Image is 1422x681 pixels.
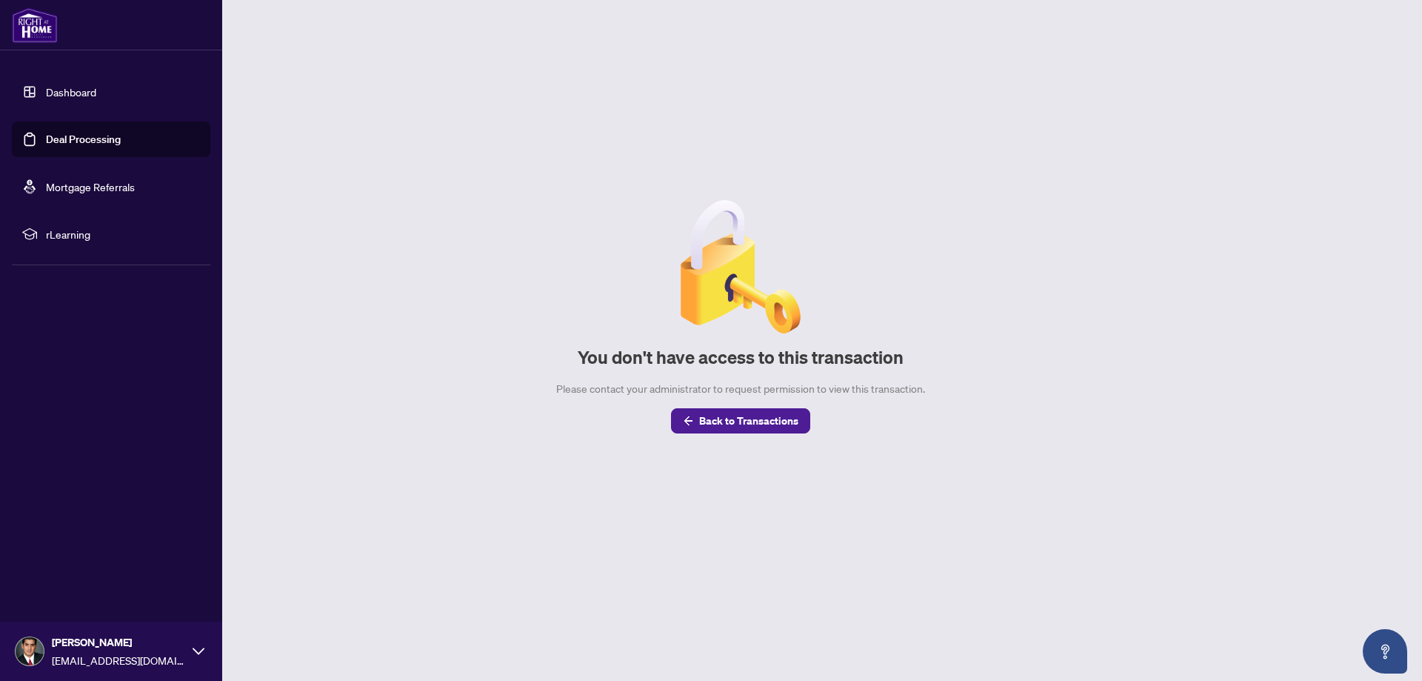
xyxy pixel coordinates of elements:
h2: You don't have access to this transaction [578,345,904,369]
span: Back to Transactions [699,409,798,433]
div: Please contact your administrator to request permission to view this transaction. [556,381,925,397]
button: Open asap [1363,629,1407,674]
span: [EMAIL_ADDRESS][DOMAIN_NAME] [52,652,185,668]
img: Null State Icon [674,200,807,333]
a: Dashboard [46,85,96,99]
span: rLearning [46,226,200,242]
a: Mortgage Referrals [46,180,135,193]
img: Profile Icon [16,637,44,665]
img: logo [12,7,58,43]
a: Deal Processing [46,133,121,146]
span: arrow-left [683,416,693,426]
span: [PERSON_NAME] [52,634,185,651]
button: Back to Transactions [671,408,810,433]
